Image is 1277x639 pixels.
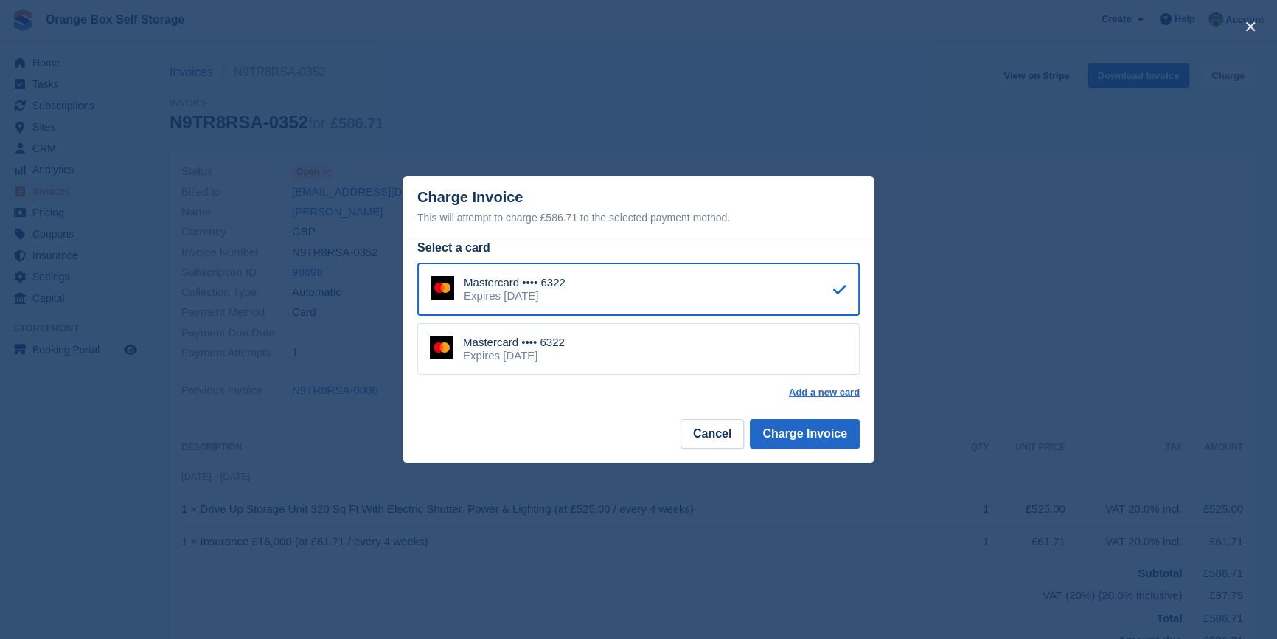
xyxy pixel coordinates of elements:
button: Cancel [681,419,744,449]
div: This will attempt to charge £586.71 to the selected payment method. [417,209,860,227]
div: Mastercard •••• 6322 [464,276,566,289]
div: Charge Invoice [417,189,860,227]
img: Mastercard Logo [431,276,454,300]
a: Add a new card [789,387,860,398]
button: Charge Invoice [750,419,860,449]
div: Select a card [417,239,860,257]
img: Mastercard Logo [430,336,453,359]
div: Expires [DATE] [463,349,565,362]
div: Expires [DATE] [464,289,566,303]
button: close [1239,15,1262,38]
div: Mastercard •••• 6322 [463,336,565,349]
